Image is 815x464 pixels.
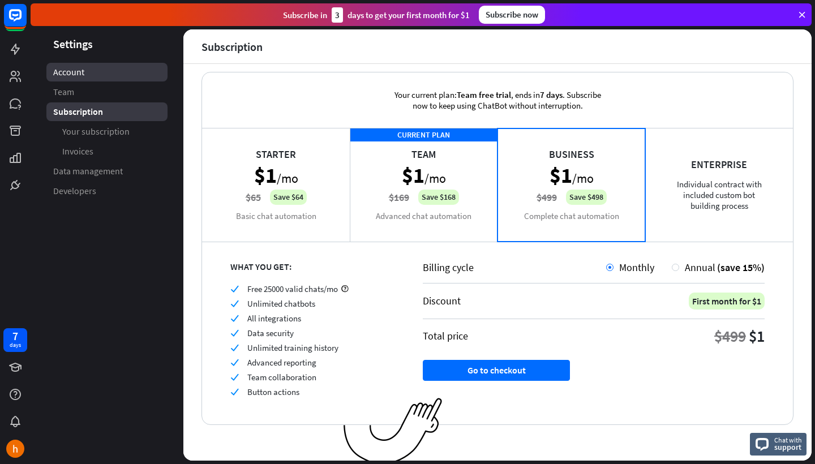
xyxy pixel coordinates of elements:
span: Your subscription [62,126,130,138]
div: Subscribe in days to get your first month for $1 [283,7,470,23]
a: Data management [46,162,168,181]
i: check [230,314,239,323]
span: Chat with [774,435,802,445]
a: 7 days [3,328,27,352]
a: Team [46,83,168,101]
span: 7 days [540,89,563,100]
span: Subscription [53,106,103,118]
span: Annual [685,261,715,274]
span: All integrations [247,313,301,324]
a: Developers [46,182,168,200]
div: Total price [423,329,468,342]
a: Invoices [46,142,168,161]
span: Account [53,66,84,78]
i: check [230,329,239,337]
span: Free 25000 valid chats/mo [247,283,338,294]
i: check [230,373,239,381]
span: Unlimited chatbots [247,298,315,309]
div: 3 [332,7,343,23]
span: Team free trial [457,89,511,100]
div: days [10,341,21,349]
div: Subscription [201,40,263,53]
div: Billing cycle [423,261,606,274]
a: Your subscription [46,122,168,141]
i: check [230,388,239,396]
span: Team collaboration [247,372,316,383]
div: $1 [749,326,765,346]
span: (save 15%) [717,261,765,274]
span: Team [53,86,74,98]
div: Discount [423,294,461,307]
span: Data security [247,328,294,338]
span: Data management [53,165,123,177]
span: Monthly [619,261,654,274]
header: Settings [31,36,183,51]
button: Go to checkout [423,360,570,381]
span: Unlimited training history [247,342,338,353]
div: First month for $1 [689,293,765,310]
div: Subscribe now [479,6,545,24]
span: Developers [53,185,96,197]
span: Advanced reporting [247,357,316,368]
i: check [230,343,239,352]
i: check [230,358,239,367]
div: $499 [714,326,746,346]
button: Open LiveChat chat widget [9,5,43,38]
span: Button actions [247,386,299,397]
span: Invoices [62,145,93,157]
div: 7 [12,331,18,341]
span: support [774,442,802,452]
i: check [230,285,239,293]
a: Account [46,63,168,81]
div: WHAT YOU GET: [230,261,394,272]
div: Your current plan: , ends in . Subscribe now to keep using ChatBot without interruption. [376,72,619,128]
i: check [230,299,239,308]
